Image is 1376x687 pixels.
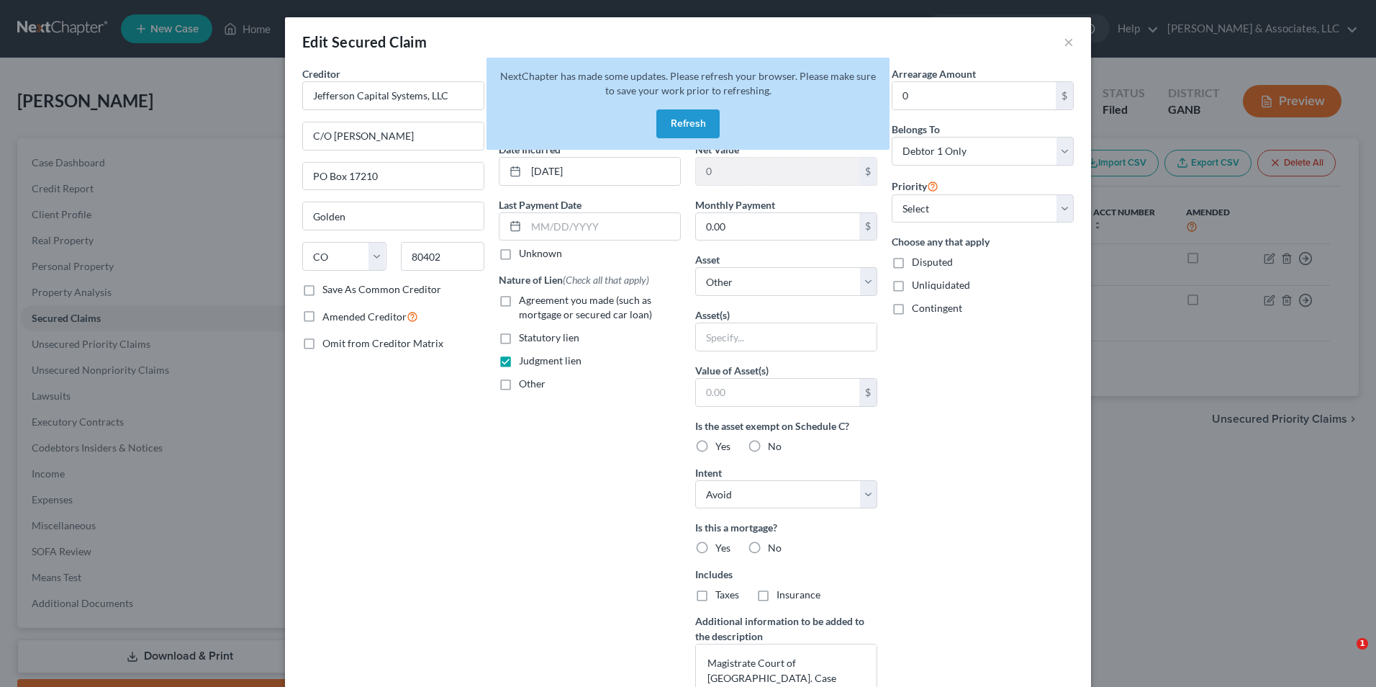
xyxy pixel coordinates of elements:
[526,158,680,185] input: MM/DD/YYYY
[695,307,730,323] label: Asset(s)
[892,123,940,135] span: Belongs To
[695,465,722,480] label: Intent
[695,614,877,644] label: Additional information to be added to the description
[695,520,877,535] label: Is this a mortgage?
[322,310,407,323] span: Amended Creditor
[859,158,877,185] div: $
[696,158,859,185] input: 0.00
[1327,638,1362,673] iframe: Intercom live chat
[695,363,769,378] label: Value of Asset(s)
[302,32,427,52] div: Edit Secured Claim
[1056,82,1073,109] div: $
[859,213,877,241] div: $
[519,354,581,367] span: Judgment lien
[1064,33,1074,50] button: ×
[715,588,739,601] span: Taxes
[499,197,581,212] label: Last Payment Date
[696,323,877,351] input: Specify...
[912,302,962,314] span: Contingent
[892,82,1056,109] input: 0.00
[519,377,546,390] span: Other
[715,440,730,452] span: Yes
[499,272,649,287] label: Nature of Lien
[401,242,485,271] input: Enter zip...
[303,122,484,150] input: Enter address...
[696,213,859,241] input: 0.00
[500,70,876,96] span: NextChapter has made some updates. Please refresh your browser. Please make sure to save your wor...
[1357,638,1368,650] span: 1
[892,177,938,194] label: Priority
[696,379,859,406] input: 0.00
[302,81,484,110] input: Search creditor by name...
[563,274,649,286] span: (Check all that apply)
[777,588,820,601] span: Insurance
[912,279,970,291] span: Unliquidated
[768,542,782,554] span: No
[519,331,579,343] span: Statutory lien
[695,567,877,582] label: Includes
[892,234,1074,249] label: Choose any that apply
[302,68,340,80] span: Creditor
[912,256,953,268] span: Disputed
[859,379,877,406] div: $
[695,418,877,434] label: Is the asset exempt on Schedule C?
[303,202,484,230] input: Enter city...
[322,337,443,349] span: Omit from Creditor Matrix
[519,294,652,320] span: Agreement you made (such as mortgage or secured car loan)
[656,109,720,138] button: Refresh
[768,440,782,452] span: No
[303,163,484,190] input: Apt, Suite, etc...
[695,253,720,266] span: Asset
[526,213,680,241] input: MM/DD/YYYY
[892,66,976,81] label: Arrearage Amount
[322,282,441,297] label: Save As Common Creditor
[695,197,775,212] label: Monthly Payment
[715,542,730,554] span: Yes
[519,246,562,261] label: Unknown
